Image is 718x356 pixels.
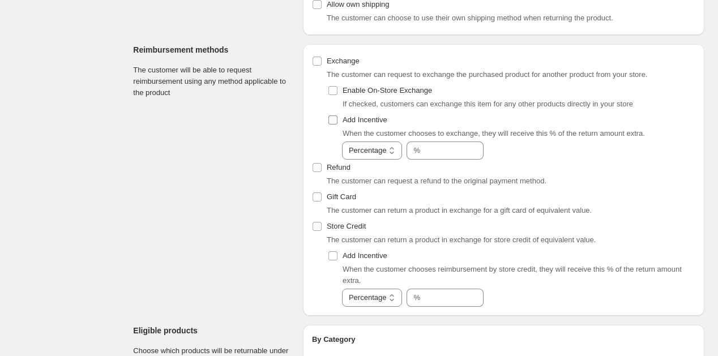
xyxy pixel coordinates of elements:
span: Exchange [327,57,360,65]
span: Add Incentive [343,251,387,260]
span: Refund [327,163,351,171]
span: % [413,146,420,155]
h3: By Category [312,334,695,345]
span: Store Credit [327,222,366,230]
p: The customer will be able to request reimbursement using any method applicable to the product [133,65,294,98]
h3: Reimbursement methods [133,44,294,55]
span: If checked, customers can exchange this item for any other products directly in your store [343,100,633,108]
span: When the customer chooses reimbursement by store credit, they will receive this % of the return a... [343,265,682,285]
h3: Eligible products [133,325,294,336]
span: The customer can choose to use their own shipping method when returning the product. [327,14,613,22]
span: Add Incentive [343,115,387,124]
span: Enable On-Store Exchange [343,86,432,95]
span: When the customer chooses to exchange, they will receive this % of the return amount extra. [343,129,645,138]
span: Gift Card [327,192,356,201]
span: The customer can request to exchange the purchased product for another product from your store. [327,70,648,79]
span: % [413,293,420,302]
span: The customer can return a product in exchange for store credit of equivalent value. [327,235,596,244]
span: The customer can request a refund to the original payment method. [327,177,546,185]
span: The customer can return a product in exchange for a gift card of equivalent value. [327,206,592,215]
